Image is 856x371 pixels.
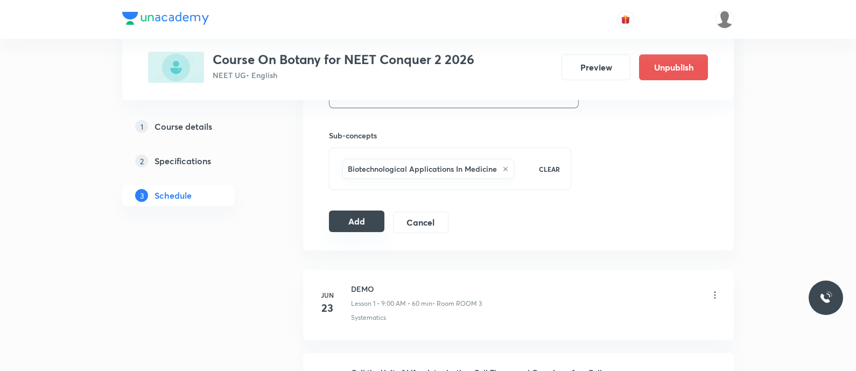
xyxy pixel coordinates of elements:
p: 2 [135,155,148,167]
p: 3 [135,189,148,202]
p: 1 [135,120,148,133]
button: Preview [562,54,630,80]
p: NEET UG • English [213,69,474,81]
h5: Course details [155,120,212,133]
img: avatar [621,15,630,24]
p: Systematics [351,313,386,323]
h6: Sub-concepts [329,130,571,141]
button: avatar [617,11,634,28]
a: Company Logo [122,12,209,27]
p: CLEAR [539,164,560,174]
button: Cancel [393,212,448,233]
button: Add [329,211,384,232]
a: 2Specifications [122,150,269,172]
img: ttu [819,291,832,304]
a: 1Course details [122,116,269,137]
h3: Course On Botany for NEET Conquer 2 2026 [213,52,474,67]
img: 9FF60E03-3852-4269-9BDC-5275C613C617_plus.png [148,52,204,83]
h6: Jun [317,290,338,300]
h5: Specifications [155,155,211,167]
img: P Antony [715,10,734,29]
button: Unpublish [639,54,708,80]
p: • Room ROOM 3 [432,299,482,309]
h6: DEMO [351,283,482,295]
h5: Schedule [155,189,192,202]
img: Company Logo [122,12,209,25]
h4: 23 [317,300,338,316]
h6: Biotechnological Applications In Medicine [348,163,497,174]
p: Lesson 1 • 9:00 AM • 60 min [351,299,432,309]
